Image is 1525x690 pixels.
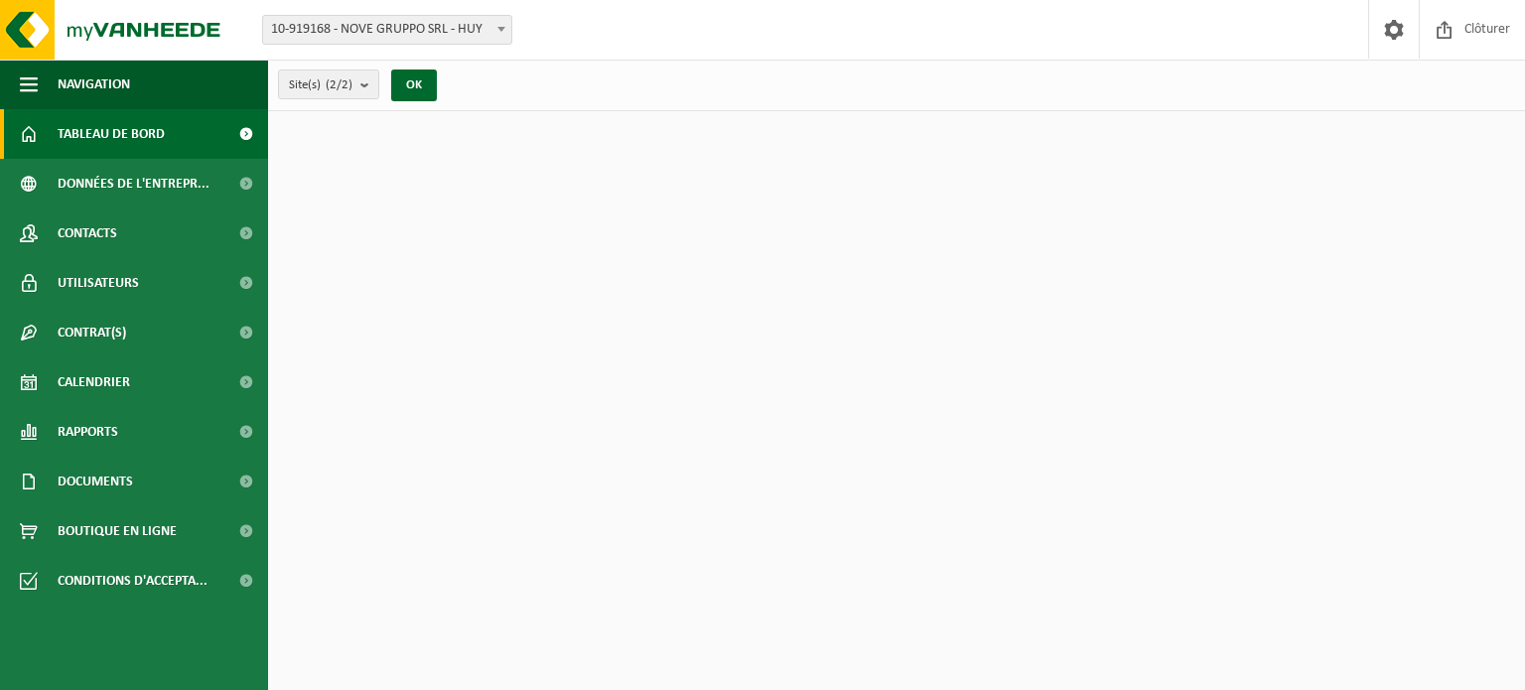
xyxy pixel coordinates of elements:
span: Conditions d'accepta... [58,556,208,606]
span: Site(s) [289,70,352,100]
button: OK [391,69,437,101]
span: Boutique en ligne [58,506,177,556]
span: Utilisateurs [58,258,139,308]
span: Documents [58,457,133,506]
button: Site(s)(2/2) [278,69,379,99]
span: Rapports [58,407,118,457]
span: Données de l'entrepr... [58,159,209,208]
count: (2/2) [326,78,352,91]
span: 10-919168 - NOVE GRUPPO SRL - HUY [263,16,511,44]
span: Contacts [58,208,117,258]
span: Navigation [58,60,130,109]
span: Tableau de bord [58,109,165,159]
span: Calendrier [58,357,130,407]
span: Contrat(s) [58,308,126,357]
span: 10-919168 - NOVE GRUPPO SRL - HUY [262,15,512,45]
